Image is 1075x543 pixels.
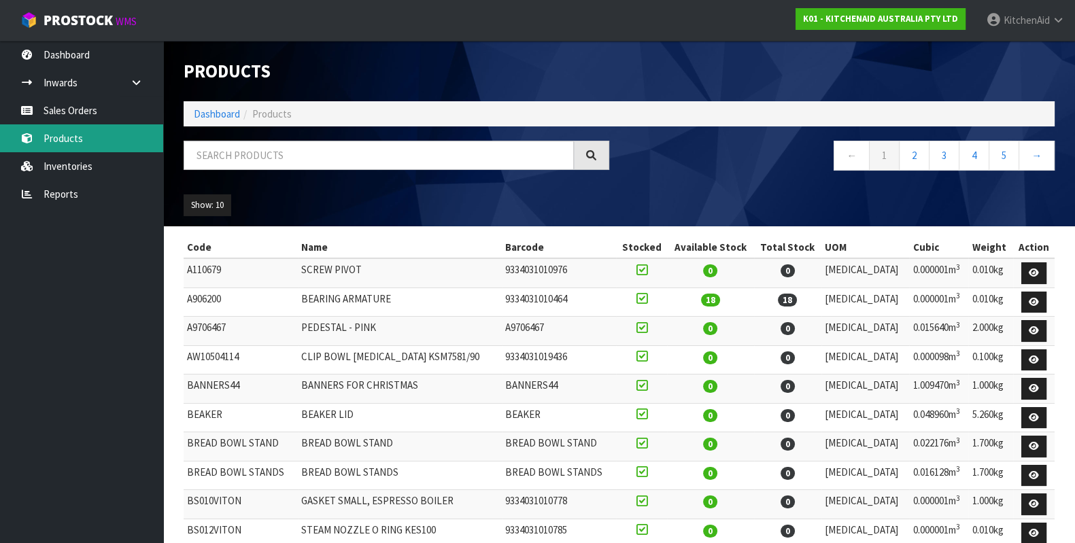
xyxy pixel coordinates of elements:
[929,141,959,170] a: 3
[968,374,1013,404] td: 1.000kg
[252,107,292,120] span: Products
[184,237,298,258] th: Code
[821,490,910,519] td: [MEDICAL_DATA]
[184,317,298,346] td: A9706467
[821,461,910,490] td: [MEDICAL_DATA]
[803,13,958,24] strong: K01 - KITCHENAID AUSTRALIA PTY LTD
[502,374,616,404] td: BANNERS44
[703,495,717,508] span: 0
[184,345,298,374] td: AW10504114
[184,432,298,461] td: BREAD BOWL STAND
[909,432,968,461] td: 0.022176m
[502,403,616,432] td: BEAKER
[909,287,968,317] td: 0.000001m
[184,374,298,404] td: BANNERS44
[781,438,795,451] span: 0
[821,432,910,461] td: [MEDICAL_DATA]
[821,374,910,404] td: [MEDICAL_DATA]
[821,287,910,317] td: [MEDICAL_DATA]
[909,317,968,346] td: 0.015640m
[1013,237,1055,258] th: Action
[821,345,910,374] td: [MEDICAL_DATA]
[298,403,501,432] td: BEAKER LID
[909,258,968,287] td: 0.000001m
[502,432,616,461] td: BREAD BOWL STAND
[909,461,968,490] td: 0.016128m
[909,490,968,519] td: 0.000001m
[968,432,1013,461] td: 1.700kg
[909,403,968,432] td: 0.048960m
[781,467,795,480] span: 0
[781,495,795,508] span: 0
[955,464,959,474] sup: 3
[298,258,501,287] td: SCREW PIVOT
[968,258,1013,287] td: 0.010kg
[298,461,501,490] td: BREAD BOWL STANDS
[298,237,501,258] th: Name
[502,345,616,374] td: 9334031019436
[754,237,821,258] th: Total Stock
[20,12,37,29] img: cube-alt.png
[502,490,616,519] td: 9334031010778
[781,322,795,335] span: 0
[821,317,910,346] td: [MEDICAL_DATA]
[959,141,989,170] a: 4
[184,194,231,216] button: Show: 10
[968,490,1013,519] td: 1.000kg
[184,61,609,81] h1: Products
[502,317,616,346] td: A9706467
[909,237,968,258] th: Cubic
[869,141,900,170] a: 1
[909,374,968,404] td: 1.009470m
[968,345,1013,374] td: 0.100kg
[703,438,717,451] span: 0
[781,351,795,364] span: 0
[1004,14,1050,27] span: KitchenAid
[703,409,717,422] span: 0
[821,403,910,432] td: [MEDICAL_DATA]
[703,351,717,364] span: 0
[298,317,501,346] td: PEDESTAL - PINK
[834,141,870,170] a: ←
[781,264,795,277] span: 0
[1019,141,1055,170] a: →
[955,436,959,445] sup: 3
[502,237,616,258] th: Barcode
[778,294,797,306] span: 18
[899,141,929,170] a: 2
[955,406,959,416] sup: 3
[703,467,717,480] span: 0
[703,380,717,393] span: 0
[184,490,298,519] td: BS010VITON
[703,264,717,277] span: 0
[781,380,795,393] span: 0
[955,522,959,531] sup: 3
[968,461,1013,490] td: 1.700kg
[184,287,298,317] td: A906200
[821,258,910,287] td: [MEDICAL_DATA]
[968,287,1013,317] td: 0.010kg
[194,107,240,120] a: Dashboard
[968,237,1013,258] th: Weight
[298,345,501,374] td: CLIP BOWL [MEDICAL_DATA] KSM7581/90
[616,237,667,258] th: Stocked
[781,409,795,422] span: 0
[968,317,1013,346] td: 2.000kg
[781,525,795,538] span: 0
[968,403,1013,432] td: 5.260kg
[44,12,113,29] span: ProStock
[955,291,959,300] sup: 3
[502,258,616,287] td: 9334031010976
[703,322,717,335] span: 0
[955,320,959,330] sup: 3
[955,349,959,358] sup: 3
[989,141,1019,170] a: 5
[502,461,616,490] td: BREAD BOWL STANDS
[184,141,574,170] input: Search products
[116,15,137,28] small: WMS
[184,461,298,490] td: BREAD BOWL STANDS
[821,237,910,258] th: UOM
[955,493,959,503] sup: 3
[298,374,501,404] td: BANNERS FOR CHRISTMAS
[184,258,298,287] td: A110679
